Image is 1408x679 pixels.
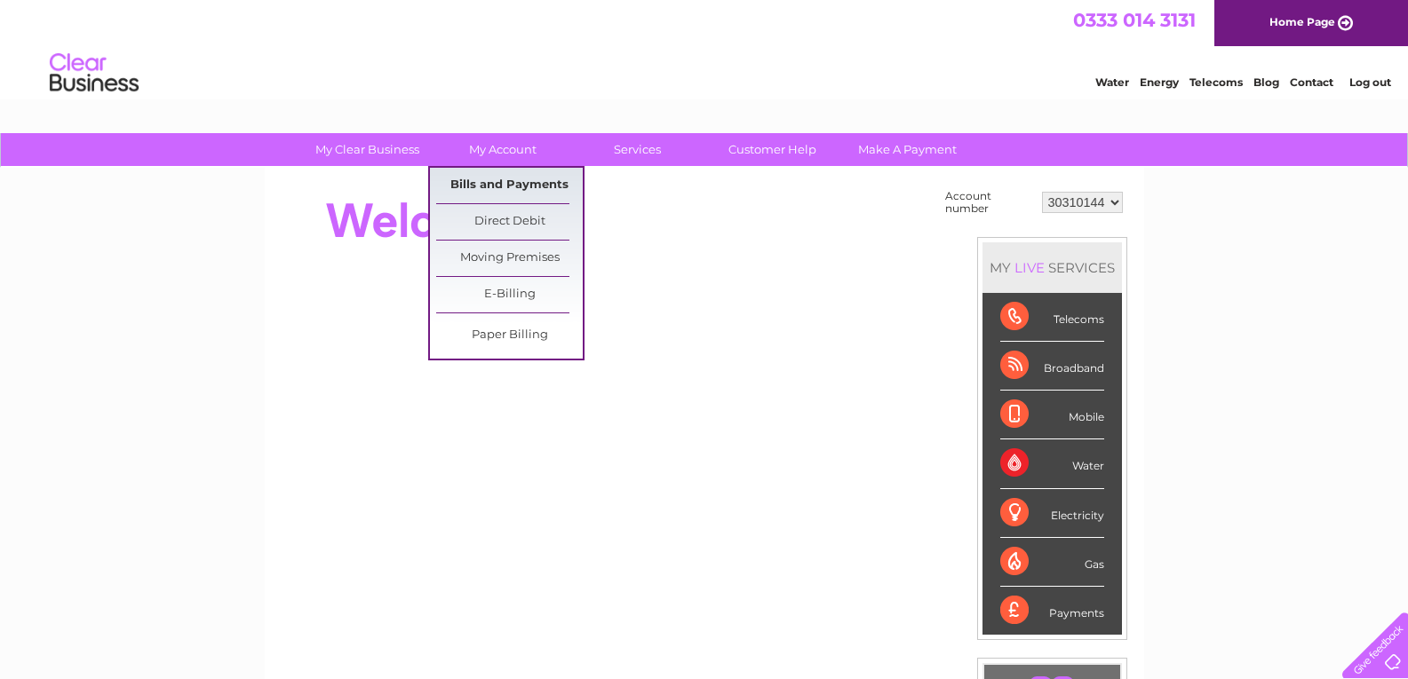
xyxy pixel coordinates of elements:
[1000,391,1104,439] div: Mobile
[429,133,576,166] a: My Account
[1000,538,1104,587] div: Gas
[1000,439,1104,488] div: Water
[1000,342,1104,391] div: Broadband
[1349,75,1391,89] a: Log out
[436,318,583,353] a: Paper Billing
[436,241,583,276] a: Moving Premises
[1095,75,1129,89] a: Water
[294,133,441,166] a: My Clear Business
[49,46,139,100] img: logo.png
[564,133,711,166] a: Services
[436,168,583,203] a: Bills and Payments
[699,133,846,166] a: Customer Help
[436,277,583,312] a: E-Billing
[436,204,583,240] a: Direct Debit
[1000,293,1104,342] div: Telecoms
[941,186,1038,219] td: Account number
[1073,9,1196,31] a: 0333 014 3131
[1189,75,1243,89] a: Telecoms
[1011,259,1048,276] div: LIVE
[1000,587,1104,635] div: Payments
[1140,75,1179,89] a: Energy
[1290,75,1333,89] a: Contact
[982,242,1122,293] div: MY SERVICES
[1253,75,1279,89] a: Blog
[1000,489,1104,538] div: Electricity
[285,10,1125,86] div: Clear Business is a trading name of Verastar Limited (registered in [GEOGRAPHIC_DATA] No. 3667643...
[834,133,981,166] a: Make A Payment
